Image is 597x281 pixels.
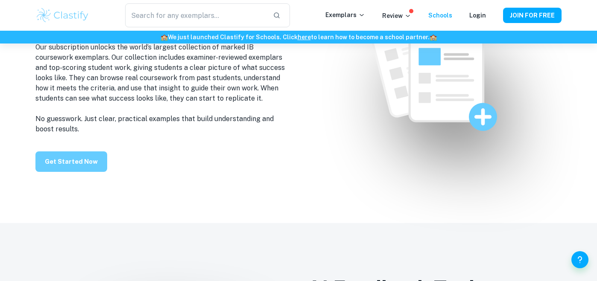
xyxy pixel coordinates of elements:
button: JOIN FOR FREE [503,8,562,23]
span: 🏫 [430,34,437,41]
p: Our subscription unlocks the world’s largest collection of marked IB coursework exemplars. Our co... [35,42,290,104]
p: Exemplars [325,10,365,20]
p: Review [382,11,411,20]
h6: We just launched Clastify for Schools. Click to learn how to become a school partner. [2,32,595,42]
a: here [298,34,311,41]
span: 🏫 [161,34,168,41]
a: Login [469,12,486,19]
a: Schools [428,12,452,19]
button: Help and Feedback [571,251,588,268]
button: Get Started Now [35,151,107,172]
img: Clastify logo [35,7,90,24]
input: Search for any exemplars... [125,3,266,27]
p: No guesswork. Just clear, practical examples that build understanding and boost results. [35,114,290,134]
img: Premium Exemplar Access [372,19,497,131]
